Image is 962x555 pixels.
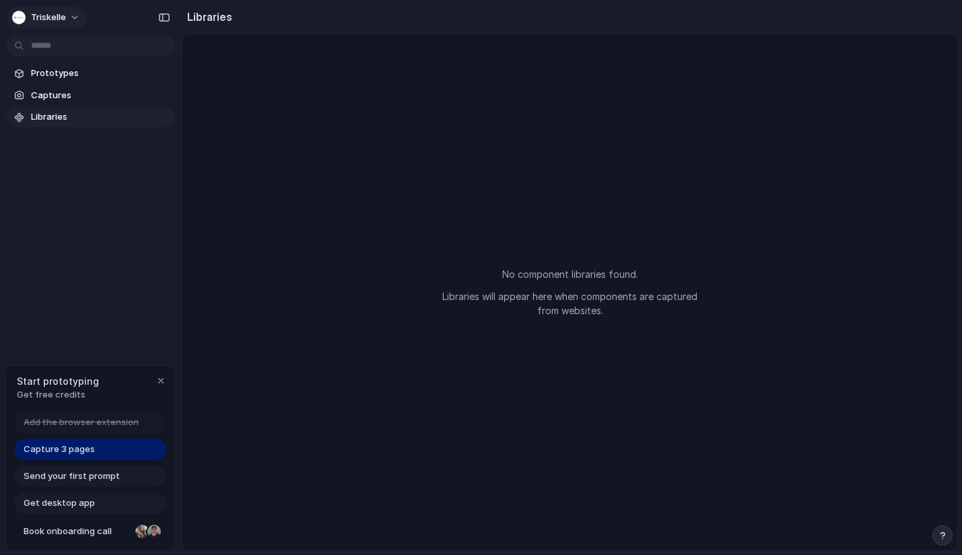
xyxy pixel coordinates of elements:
button: triskelle [7,7,87,28]
span: Captures [31,89,170,102]
div: Nicole Kubica [134,523,150,540]
span: Capture 3 pages [24,443,95,456]
span: Libraries [31,110,170,124]
span: triskelle [31,11,66,24]
span: Start prototyping [17,374,99,388]
span: Prototypes [31,67,170,80]
h2: Libraries [182,9,232,25]
a: Get desktop app [14,492,166,514]
a: Book onboarding call [14,521,166,542]
span: Add the browser extension [24,416,139,429]
p: No component libraries found. [436,267,705,281]
span: Send your first prompt [24,470,120,483]
span: Get desktop app [24,496,95,510]
a: Libraries [7,107,175,127]
div: Christian Iacullo [146,523,162,540]
a: Captures [7,85,175,106]
span: Book onboarding call [24,525,130,538]
p: Libraries will appear here when components are captured from websites. [436,289,705,318]
span: Get free credits [17,388,99,402]
a: Prototypes [7,63,175,83]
